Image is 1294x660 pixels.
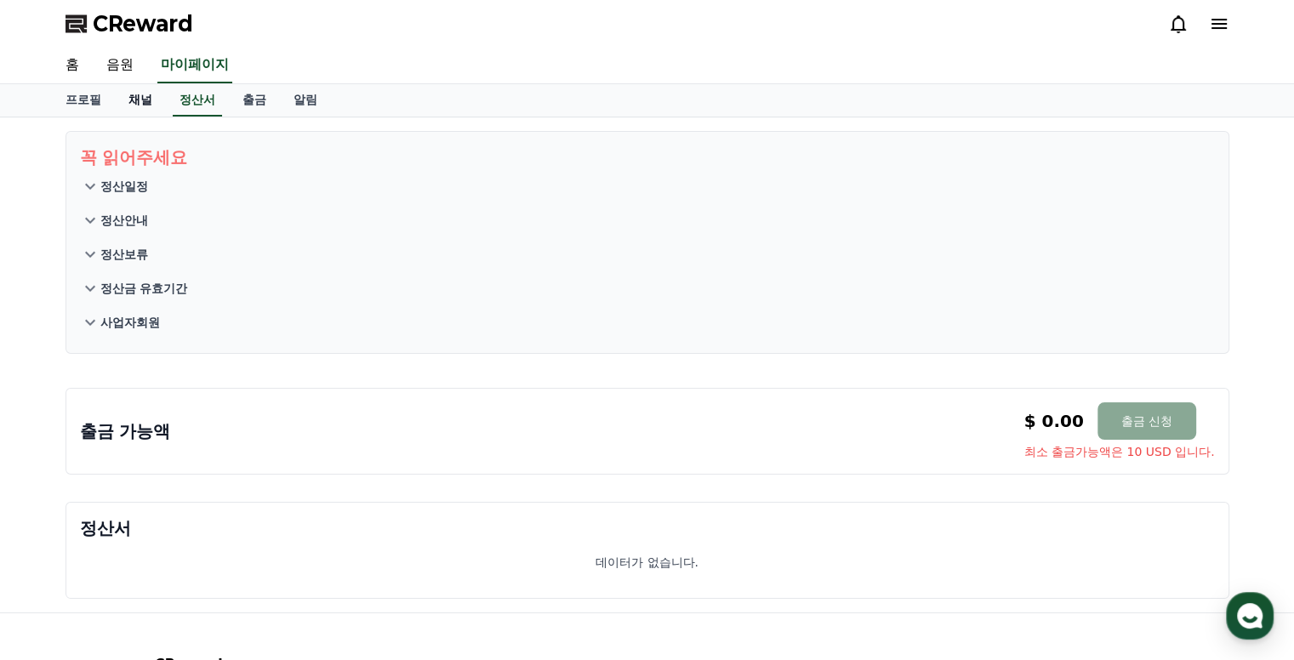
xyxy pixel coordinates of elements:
[80,237,1215,271] button: 정산보류
[157,48,232,83] a: 마이페이지
[100,280,188,297] p: 정산금 유효기간
[66,10,193,37] a: CReward
[280,84,331,117] a: 알림
[80,203,1215,237] button: 정산안내
[219,519,327,561] a: 설정
[156,545,176,559] span: 대화
[93,48,147,83] a: 음원
[5,519,112,561] a: 홈
[1024,443,1215,460] span: 최소 출금가능액은 10 USD 입니다.
[80,305,1215,339] button: 사업자회원
[100,314,160,331] p: 사업자회원
[263,544,283,558] span: 설정
[80,169,1215,203] button: 정산일정
[229,84,280,117] a: 출금
[1097,402,1196,440] button: 출금 신청
[80,271,1215,305] button: 정산금 유효기간
[52,84,115,117] a: 프로필
[100,178,148,195] p: 정산일정
[93,10,193,37] span: CReward
[115,84,166,117] a: 채널
[100,246,148,263] p: 정산보류
[52,48,93,83] a: 홈
[80,419,171,443] p: 출금 가능액
[54,544,64,558] span: 홈
[173,84,222,117] a: 정산서
[112,519,219,561] a: 대화
[80,145,1215,169] p: 꼭 읽어주세요
[80,516,1215,540] p: 정산서
[1024,409,1084,433] p: $ 0.00
[596,554,698,571] p: 데이터가 없습니다.
[100,212,148,229] p: 정산안내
